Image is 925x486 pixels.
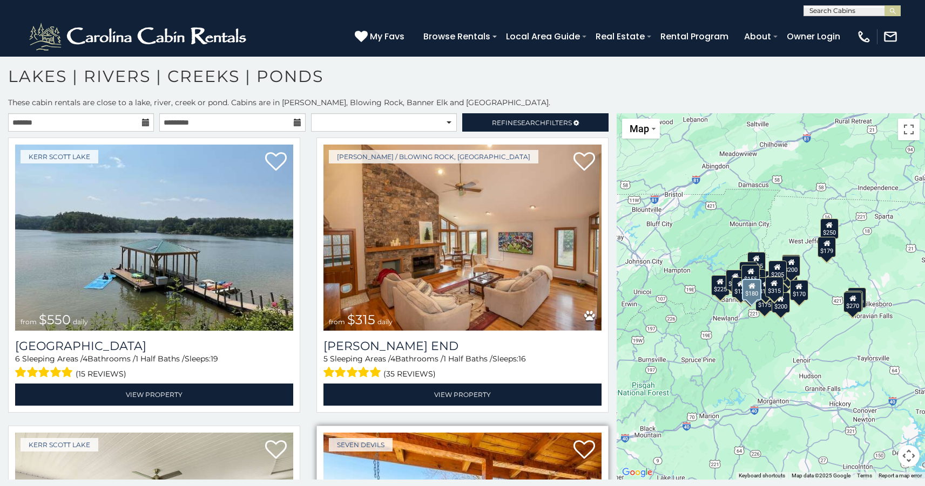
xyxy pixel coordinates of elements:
[211,354,218,364] span: 19
[383,367,436,381] span: (35 reviews)
[848,287,867,307] div: $550
[501,27,585,46] a: Local Area Guide
[21,318,37,326] span: from
[323,354,328,364] span: 5
[765,276,784,297] div: $315
[443,354,492,364] span: 1 Half Baths /
[768,260,787,280] div: $205
[329,438,393,451] a: Seven Devils
[83,354,87,364] span: 4
[323,145,602,331] a: Moss End from $315 daily
[619,466,655,480] a: Open this area in Google Maps (opens a new window)
[630,123,649,134] span: Map
[323,339,602,353] a: [PERSON_NAME] End
[845,290,863,311] div: $275
[15,339,293,353] h3: Lake Haven Lodge
[732,277,750,298] div: $125
[21,438,98,451] a: Kerr Scott Lake
[790,279,808,300] div: $170
[265,151,287,174] a: Add to favorites
[462,113,608,132] a: RefineSearchFilters
[741,280,760,301] div: $180
[15,145,293,331] a: Lake Haven Lodge from $550 daily
[21,150,98,163] a: Kerr Scott Lake
[856,29,872,44] img: phone-regular-white.png
[15,354,20,364] span: 6
[739,27,777,46] a: About
[15,339,293,353] a: [GEOGRAPHIC_DATA]
[573,151,595,174] a: Add to favorites
[879,473,922,478] a: Report a map error
[15,145,293,331] img: Lake Haven Lodge
[818,236,836,257] div: $179
[347,312,375,327] span: $315
[377,318,393,326] span: daily
[747,252,766,272] div: $235
[390,354,395,364] span: 4
[857,473,872,478] a: Terms
[792,473,850,478] span: Map data ©2025 Google
[323,353,602,381] div: Sleeping Areas / Bathrooms / Sleeps:
[136,354,185,364] span: 1 Half Baths /
[418,27,496,46] a: Browse Rentals
[15,384,293,406] a: View Property
[779,261,798,282] div: $200
[39,312,71,327] span: $550
[782,255,800,275] div: $235
[573,439,595,462] a: Add to favorites
[622,119,660,139] button: Change map style
[757,277,775,298] div: $140
[329,318,345,326] span: from
[742,279,762,300] div: $180
[844,291,862,312] div: $270
[323,384,602,406] a: View Property
[590,27,650,46] a: Real Estate
[726,269,745,290] div: $200
[517,119,545,127] span: Search
[755,290,774,311] div: $175
[898,445,920,467] button: Map camera controls
[265,439,287,462] a: Add to favorites
[323,339,602,353] h3: Moss End
[777,268,795,288] div: $235
[740,261,758,282] div: $305
[711,275,730,296] div: $225
[820,218,839,238] div: $250
[15,353,293,381] div: Sleeping Areas / Bathrooms / Sleeps:
[619,466,655,480] img: Google
[323,145,602,331] img: Moss End
[518,354,526,364] span: 16
[329,150,538,163] a: [PERSON_NAME] / Blowing Rock, [GEOGRAPHIC_DATA]
[772,292,790,312] div: $200
[898,119,920,140] button: Toggle fullscreen view
[73,318,88,326] span: daily
[492,119,572,127] span: Refine Filters
[781,27,846,46] a: Owner Login
[742,265,760,285] div: $155
[782,255,801,276] div: $200
[655,27,734,46] a: Rental Program
[76,367,126,381] span: (15 reviews)
[370,30,404,43] span: My Favs
[27,20,251,53] img: White-1-2.png
[355,30,407,44] a: My Favs
[739,472,785,480] button: Keyboard shortcuts
[883,29,898,44] img: mail-regular-white.png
